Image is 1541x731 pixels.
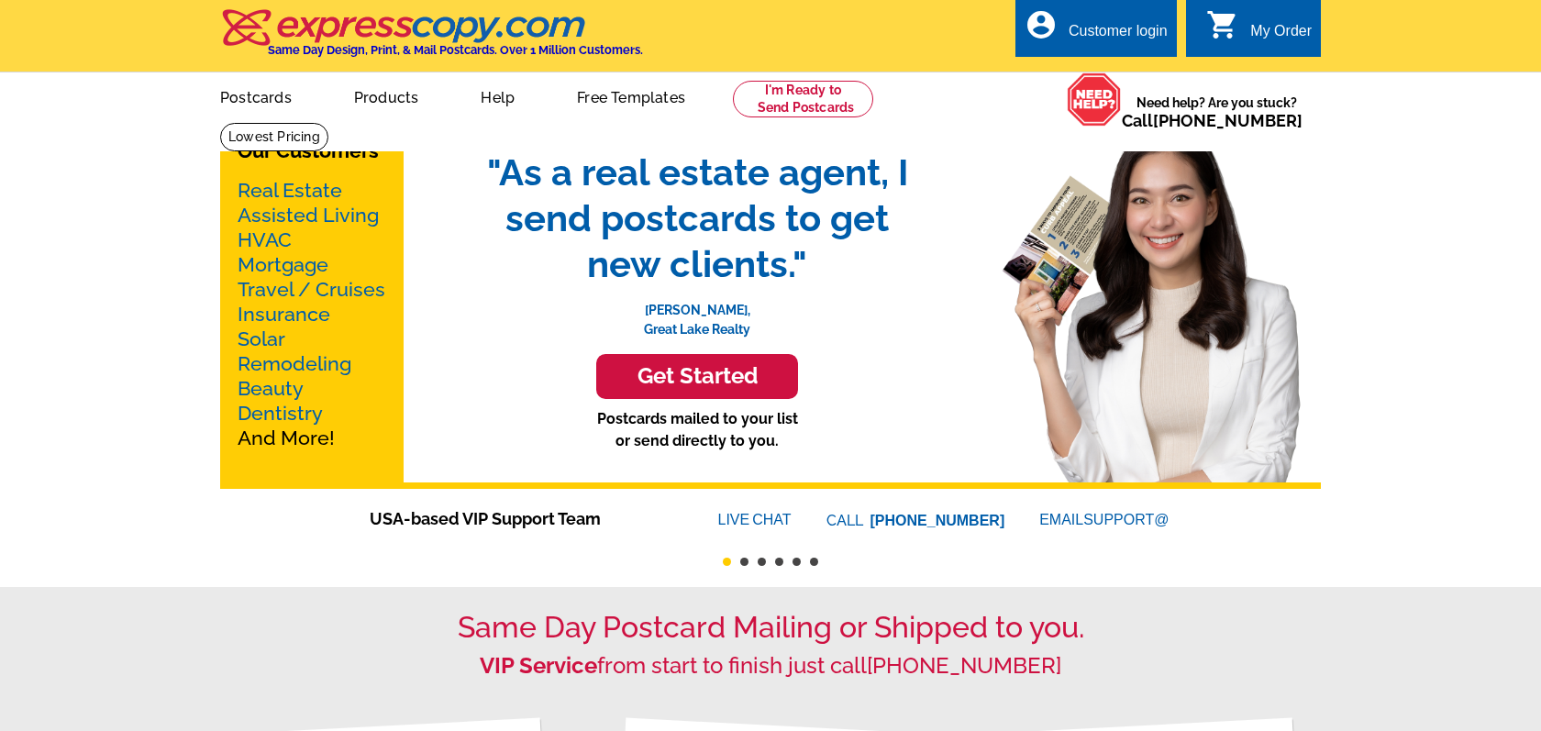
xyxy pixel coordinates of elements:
button: 5 of 6 [793,558,801,566]
font: SUPPORT@ [1083,509,1171,531]
span: Need help? Are you stuck? [1122,94,1312,130]
button: 4 of 6 [775,558,783,566]
a: Products [325,74,449,117]
button: 3 of 6 [758,558,766,566]
span: "As a real estate agent, I send postcards to get new clients." [468,150,926,287]
font: CALL [826,510,866,532]
a: EMAILSUPPORT@ [1039,512,1171,527]
a: account_circle Customer login [1025,20,1168,43]
a: Real Estate [238,179,342,202]
div: My Order [1250,23,1312,49]
i: shopping_cart [1206,8,1239,41]
a: shopping_cart My Order [1206,20,1312,43]
h1: Same Day Postcard Mailing or Shipped to you. [220,610,1321,645]
a: Beauty [238,377,304,400]
span: Call [1122,111,1303,130]
a: Insurance [238,303,330,326]
a: Mortgage [238,253,328,276]
a: Help [451,74,544,117]
font: LIVE [718,509,753,531]
img: help [1067,72,1122,127]
a: Dentistry [238,402,323,425]
a: Remodeling [238,352,351,375]
button: 2 of 6 [740,558,748,566]
a: HVAC [238,228,292,251]
a: Postcards [191,74,321,117]
a: LIVECHAT [718,512,792,527]
a: Travel / Cruises [238,278,385,301]
strong: VIP Service [480,652,597,679]
span: USA-based VIP Support Team [370,506,663,531]
a: [PHONE_NUMBER] [870,513,1005,528]
button: 1 of 6 [723,558,731,566]
h3: Get Started [619,363,775,390]
a: [PHONE_NUMBER] [867,652,1061,679]
a: [PHONE_NUMBER] [1153,111,1303,130]
button: 6 of 6 [810,558,818,566]
a: Solar [238,327,285,350]
p: And More! [238,178,386,450]
a: Assisted Living [238,204,379,227]
p: Postcards mailed to your list or send directly to you. [468,408,926,452]
a: Same Day Design, Print, & Mail Postcards. Over 1 Million Customers. [220,22,643,57]
h2: from start to finish just call [220,653,1321,680]
a: Free Templates [548,74,715,117]
i: account_circle [1025,8,1058,41]
p: [PERSON_NAME], Great Lake Realty [468,287,926,339]
h4: Same Day Design, Print, & Mail Postcards. Over 1 Million Customers. [268,43,643,57]
div: Customer login [1069,23,1168,49]
a: Get Started [468,354,926,399]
